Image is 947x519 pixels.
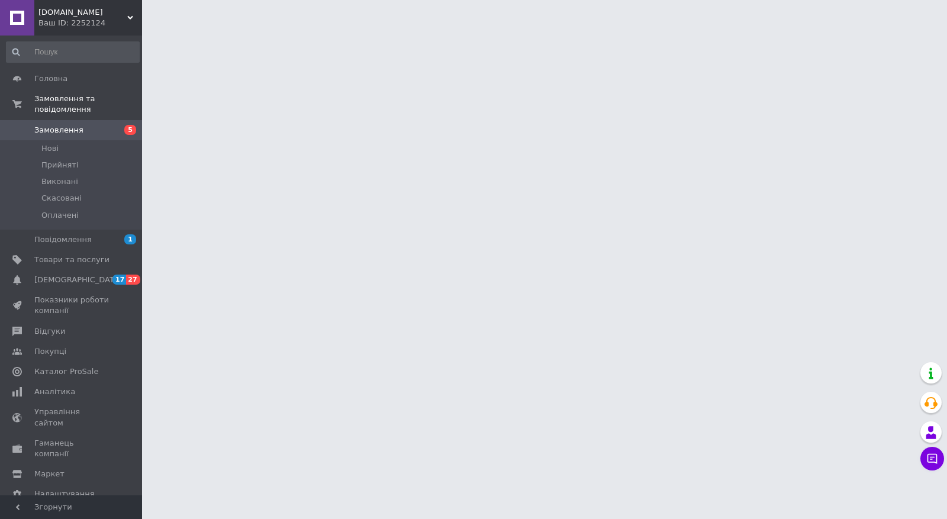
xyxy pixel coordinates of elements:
[34,489,95,499] span: Налаштування
[34,346,66,357] span: Покупці
[34,94,142,115] span: Замовлення та повідомлення
[38,18,142,28] div: Ваш ID: 2252124
[34,469,65,479] span: Маркет
[34,386,75,397] span: Аналітика
[41,176,78,187] span: Виконані
[126,275,140,285] span: 27
[41,160,78,170] span: Прийняті
[124,125,136,135] span: 5
[41,143,59,154] span: Нові
[34,234,92,245] span: Повідомлення
[34,438,109,459] span: Гаманець компанії
[41,210,79,221] span: Оплачені
[34,73,67,84] span: Головна
[34,275,122,285] span: [DEMOGRAPHIC_DATA]
[34,295,109,316] span: Показники роботи компанії
[34,254,109,265] span: Товари та послуги
[34,326,65,337] span: Відгуки
[112,275,126,285] span: 17
[6,41,140,63] input: Пошук
[920,447,944,470] button: Чат з покупцем
[34,125,83,136] span: Замовлення
[41,193,82,204] span: Скасовані
[34,366,98,377] span: Каталог ProSale
[38,7,127,18] span: xados.com.ua
[124,234,136,244] span: 1
[34,407,109,428] span: Управління сайтом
